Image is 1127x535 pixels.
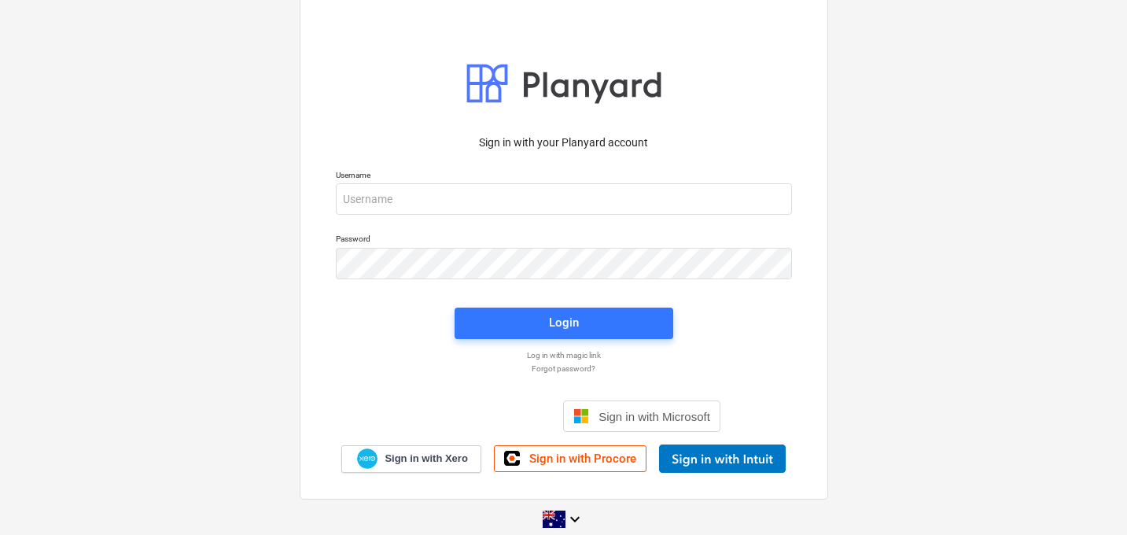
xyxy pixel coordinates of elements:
p: Username [336,170,792,183]
p: Sign in with your Planyard account [336,135,792,151]
input: Username [336,183,792,215]
span: Sign in with Microsoft [598,410,710,423]
span: Sign in with Procore [529,452,636,466]
a: Sign in with Procore [494,445,646,472]
div: Login [549,312,579,333]
span: Sign in with Xero [385,452,467,466]
img: Xero logo [357,448,378,470]
button: Login [455,308,673,339]
img: Microsoft logo [573,408,589,424]
a: Sign in with Xero [341,445,481,473]
i: keyboard_arrow_down [565,510,584,529]
a: Log in with magic link [328,350,800,360]
a: Forgot password? [328,363,800,374]
p: Password [336,234,792,247]
iframe: Sign in with Google Button [399,399,558,434]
